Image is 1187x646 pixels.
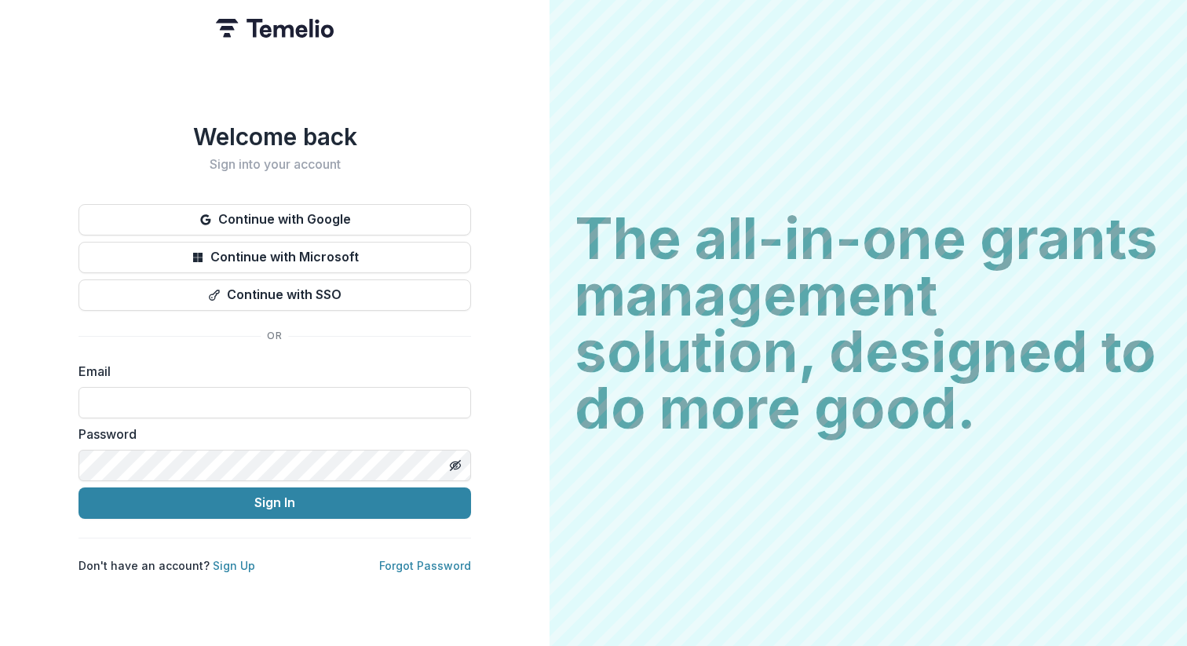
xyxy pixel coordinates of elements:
h2: Sign into your account [79,157,471,172]
button: Toggle password visibility [443,453,468,478]
label: Email [79,362,462,381]
img: Temelio [216,19,334,38]
button: Continue with Google [79,204,471,235]
button: Sign In [79,487,471,519]
label: Password [79,425,462,443]
h1: Welcome back [79,122,471,151]
p: Don't have an account? [79,557,255,574]
button: Continue with Microsoft [79,242,471,273]
a: Forgot Password [379,559,471,572]
a: Sign Up [213,559,255,572]
button: Continue with SSO [79,279,471,311]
